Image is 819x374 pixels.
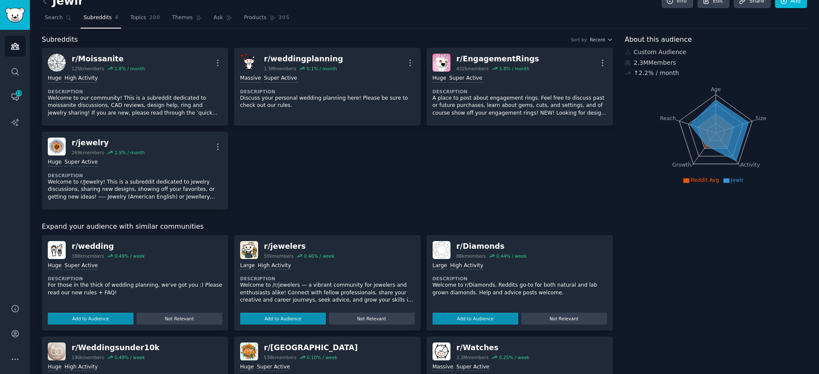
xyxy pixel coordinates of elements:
[264,241,334,252] div: r/ jewelers
[433,313,518,325] button: Add to Audience
[433,89,607,95] dt: Description
[72,241,145,252] div: r/ wedding
[240,75,261,83] div: Massive
[48,241,66,259] img: wedding
[456,241,527,252] div: r/ Diamonds
[115,14,119,22] span: 4
[241,11,292,29] a: Products395
[72,253,104,259] div: 388k members
[240,89,415,95] dt: Description
[172,14,193,22] span: Themes
[240,363,254,371] div: Huge
[625,35,692,45] span: About this audience
[240,241,258,259] img: jewelers
[449,75,482,83] div: Super Active
[433,262,447,270] div: Large
[214,14,223,22] span: Ask
[48,313,134,325] button: Add to Audience
[127,11,163,29] a: Topics200
[244,14,267,22] span: Products
[456,253,486,259] div: 88k members
[114,66,145,72] div: 1.8 % / month
[42,132,228,210] a: jewelryr/jewelry269kmembers2.9% / monthHugeSuper ActiveDescriptionWelcome to r/Jewelry! This is a...
[240,313,326,325] button: Add to Audience
[264,253,293,259] div: 50k members
[264,54,343,64] div: r/ weddingplanning
[72,354,104,360] div: 190k members
[571,37,587,43] div: Sort by
[114,253,145,259] div: 0.49 % / week
[755,115,766,121] tspan: Size
[240,282,415,304] p: Welcome to /r/jewelers — a vibrant community for jewelers and enthusiasts alike! Connect with fel...
[48,342,66,360] img: Weddingsunder10k
[114,150,145,155] div: 2.9 % / month
[427,48,613,126] a: EngagementRingsr/EngagementRings432kmembers5.8% / monthHugeSuper ActiveDescriptionA place to post...
[264,342,358,353] div: r/ [GEOGRAPHIC_DATA]
[64,75,98,83] div: High Activity
[64,158,98,167] div: Super Active
[15,90,23,96] span: 13
[64,262,98,270] div: Super Active
[48,54,66,72] img: Moissanite
[234,48,421,126] a: weddingplanningr/weddingplanning1.5Mmembers0.1% / monthMassiveSuper ActiveDescriptionDiscuss your...
[42,222,203,232] span: Expand your audience with similar communities
[433,282,607,296] p: Welcome to r/Diamonds, Reddits go-to for both natural and lab grown diamonds. Help and advice pos...
[625,48,807,57] div: Custom Audience
[496,253,526,259] div: 0.44 % / week
[456,354,489,360] div: 3.2M members
[740,162,760,168] tspan: Activity
[240,342,258,360] img: Chennai
[711,86,721,92] tspan: Age
[691,177,719,183] span: Reddit Avg
[48,178,222,201] p: Welcome to r/Jewelry! This is a subreddit dedicated to jewelry discussions, sharing new designs, ...
[433,241,450,259] img: Diamonds
[48,173,222,178] dt: Description
[264,354,296,360] div: 538k members
[240,95,415,109] p: Discuss your personal wedding planning here! Please be sure to check out our rules.
[42,48,228,126] a: Moissaniter/Moissanite125kmembers1.8% / monthHugeHigh ActivityDescriptionWelcome to our community...
[304,253,334,259] div: 0.46 % / week
[42,11,75,29] a: Search
[211,11,235,29] a: Ask
[731,177,744,183] span: Jewlr
[5,86,26,107] a: 13
[433,54,450,72] img: EngagementRings
[45,14,63,22] span: Search
[136,313,222,325] button: Not Relevant
[48,95,222,117] p: Welcome to our community! This is a subreddit dedicated to moissanite discussions, CAD reviews, d...
[433,75,446,83] div: Huge
[130,14,146,22] span: Topics
[72,138,145,148] div: r/ jewelry
[672,162,691,168] tspan: Growth
[456,363,490,371] div: Super Active
[169,11,205,29] a: Themes
[625,58,807,67] div: 2.3M Members
[81,11,121,29] a: Subreddits4
[48,138,66,155] img: jewelry
[307,66,337,72] div: 0.1 % / month
[307,354,337,360] div: 0.10 % / week
[72,54,145,64] div: r/ Moissanite
[433,363,453,371] div: Massive
[433,95,607,117] p: A place to post about engagement rings. Feel free to discuss past or future purchases, learn abou...
[634,69,679,78] div: ↑ 2.2 % / month
[456,54,539,64] div: r/ EngagementRings
[433,342,450,360] img: Watches
[114,354,145,360] div: 0.49 % / week
[456,66,489,72] div: 432k members
[149,14,160,22] span: 200
[48,158,61,167] div: Huge
[456,342,529,353] div: r/ Watches
[48,282,222,296] p: For those in the thick of wedding planning, we've got you :) Please read our new rules + FAQ!
[590,37,605,43] span: Recent
[499,354,529,360] div: 0.25 % / week
[264,75,297,83] div: Super Active
[42,35,78,45] span: Subreddits
[240,276,415,282] dt: Description
[279,14,290,22] span: 395
[257,363,290,371] div: Super Active
[264,66,296,72] div: 1.5M members
[48,75,61,83] div: Huge
[240,262,255,270] div: Large
[72,150,104,155] div: 269k members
